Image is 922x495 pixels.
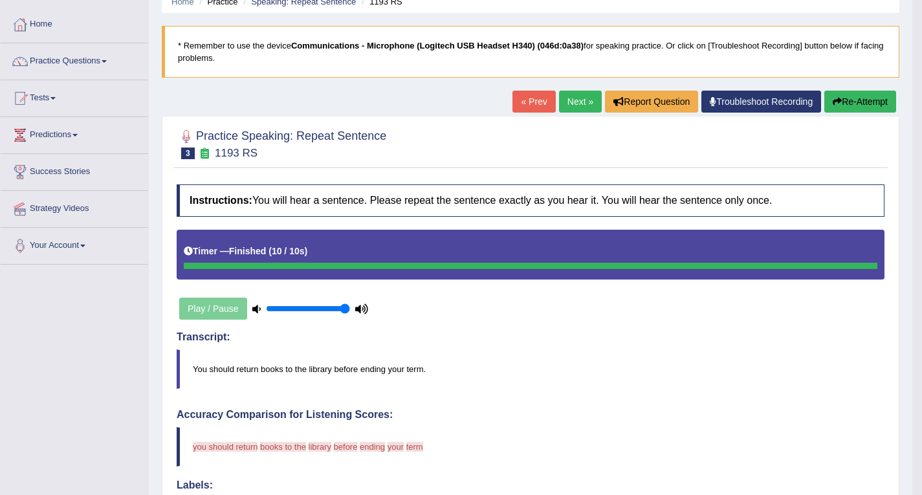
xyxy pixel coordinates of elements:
[177,184,884,217] h4: You will hear a sentence. Please repeat the sentence exactly as you hear it. You will hear the se...
[334,442,358,452] span: before
[512,91,555,113] a: « Prev
[291,41,584,50] b: Communications - Microphone (Logitech USB Headset H340) (046d:0a38)
[229,246,267,256] b: Finished
[1,191,148,223] a: Strategy Videos
[559,91,602,113] a: Next »
[177,127,386,159] h2: Practice Speaking: Repeat Sentence
[177,409,884,421] h4: Accuracy Comparison for Listening Scores:
[360,442,385,452] span: ending
[193,442,258,452] span: you should return
[1,154,148,186] a: Success Stories
[272,246,305,256] b: 10 / 10s
[215,147,258,159] small: 1193 RS
[305,246,308,256] b: )
[190,195,252,206] b: Instructions:
[701,91,821,113] a: Troubleshoot Recording
[177,479,884,491] h4: Labels:
[605,91,698,113] button: Report Question
[184,247,307,256] h5: Timer —
[1,43,148,76] a: Practice Questions
[406,442,423,452] span: term
[181,148,195,159] span: 3
[177,349,884,389] blockquote: You should return books to the library before ending your term.
[1,6,148,39] a: Home
[198,148,212,160] small: Exam occurring question
[1,80,148,113] a: Tests
[177,331,884,343] h4: Transcript:
[1,117,148,149] a: Predictions
[388,442,404,452] span: your
[260,442,306,452] span: books to the
[309,442,331,452] span: library
[269,246,272,256] b: (
[1,228,148,260] a: Your Account
[162,26,899,78] blockquote: * Remember to use the device for speaking practice. Or click on [Troubleshoot Recording] button b...
[824,91,896,113] button: Re-Attempt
